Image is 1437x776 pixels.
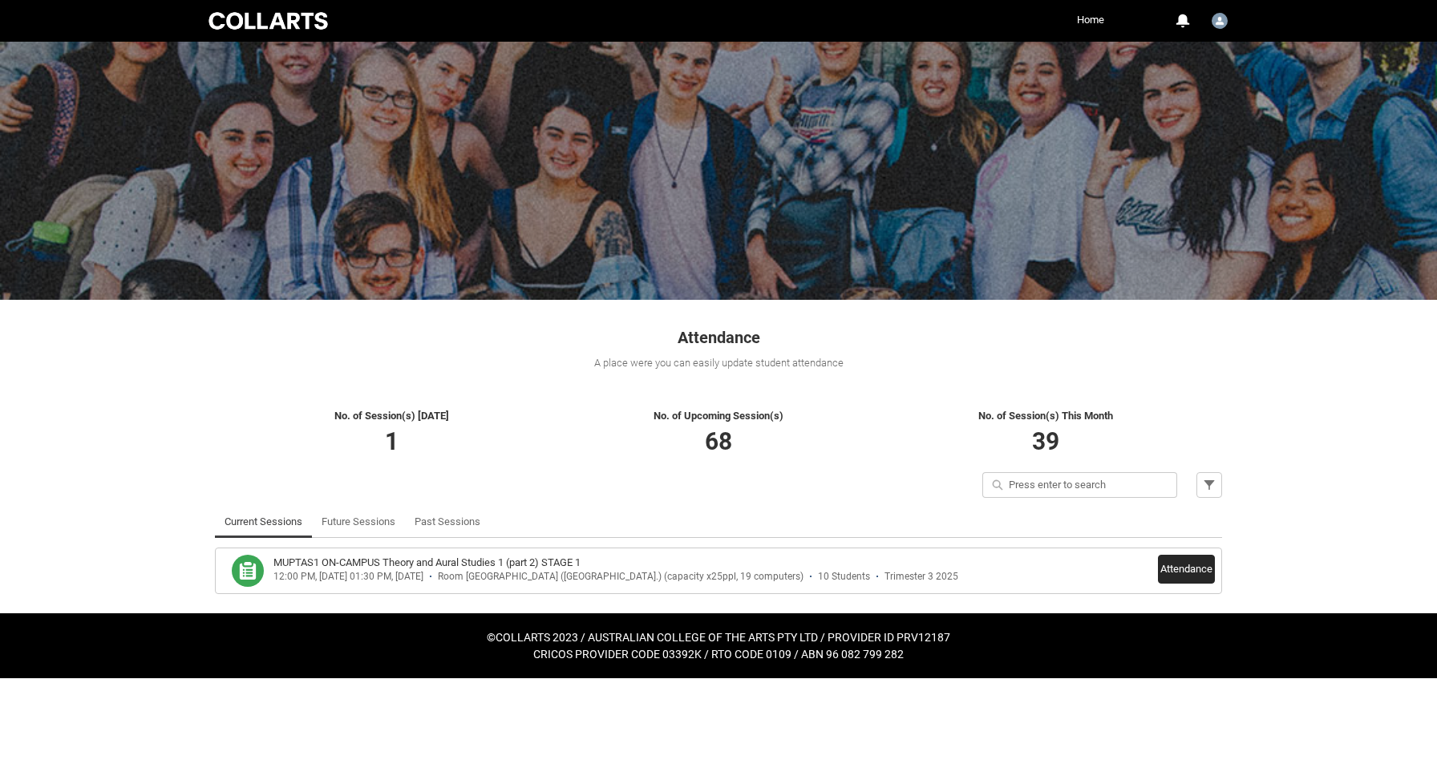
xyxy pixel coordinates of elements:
[1208,6,1232,32] button: User Profile Lawrence.Folvig
[225,506,302,538] a: Current Sessions
[982,472,1177,498] input: Press enter to search
[1158,555,1215,584] button: Attendance
[705,427,732,455] span: 68
[415,506,480,538] a: Past Sessions
[678,328,760,347] span: Attendance
[1212,13,1228,29] img: Lawrence.Folvig
[312,506,405,538] li: Future Sessions
[654,410,783,422] span: No. of Upcoming Session(s)
[215,355,1222,371] div: A place were you can easily update student attendance
[322,506,395,538] a: Future Sessions
[385,427,399,455] span: 1
[884,571,958,583] div: Trimester 3 2025
[273,571,423,583] div: 12:00 PM, [DATE] 01:30 PM, [DATE]
[978,410,1113,422] span: No. of Session(s) This Month
[215,506,312,538] li: Current Sessions
[273,555,581,571] h3: MUPTAS1 ON-CAMPUS Theory and Aural Studies 1 (part 2) STAGE 1
[334,410,449,422] span: No. of Session(s) [DATE]
[1196,472,1222,498] button: Filter
[818,571,870,583] div: 10 Students
[1032,427,1059,455] span: 39
[405,506,490,538] li: Past Sessions
[438,571,804,583] div: Room [GEOGRAPHIC_DATA] ([GEOGRAPHIC_DATA].) (capacity x25ppl, 19 computers)
[1073,8,1108,32] a: Home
